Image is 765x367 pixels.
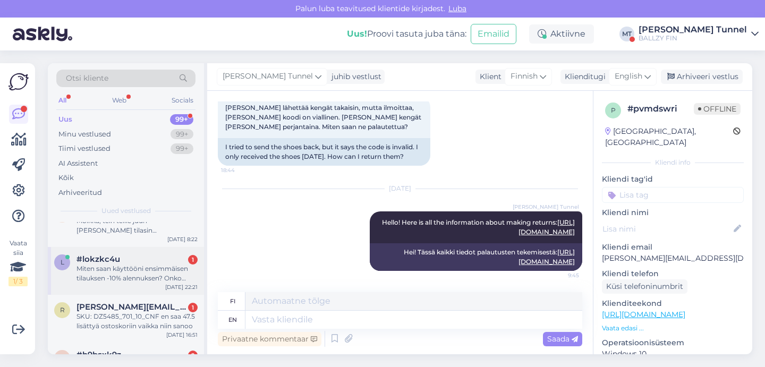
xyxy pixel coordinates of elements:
div: Minu vestlused [58,129,111,140]
span: Luba [445,4,470,13]
div: AI Assistent [58,158,98,169]
div: [DATE] 16:51 [166,331,198,339]
div: Uus [58,114,72,125]
div: Klienditugi [560,71,606,82]
input: Lisa nimi [602,223,732,235]
div: Aktiivne [529,24,594,44]
div: MT [619,27,634,41]
div: 1 [188,303,198,312]
div: [GEOGRAPHIC_DATA], [GEOGRAPHIC_DATA] [605,126,733,148]
div: Küsi telefoninumbrit [602,279,687,294]
p: Kliendi nimi [602,207,744,218]
div: I tried to send the shoes back, but it says the code is invalid. I only received the shoes [DATE]... [218,138,430,166]
span: Finnish [511,71,538,82]
p: Operatsioonisüsteem [602,337,744,348]
div: 1 [188,255,198,264]
img: Askly Logo [8,72,29,92]
span: p [611,106,616,114]
div: # pvmdswri [627,103,694,115]
a: [URL][DOMAIN_NAME] [602,310,685,319]
div: Klient [475,71,501,82]
div: [DATE] 8:22 [167,235,198,243]
div: 99+ [170,114,193,125]
span: h [59,354,65,362]
div: Arhiveeri vestlus [661,70,743,84]
span: Offline [694,103,741,115]
span: Uued vestlused [101,206,151,216]
p: Kliendi tag'id [602,174,744,185]
button: Emailid [471,24,516,44]
div: Web [110,93,129,107]
p: [PERSON_NAME][EMAIL_ADDRESS][DOMAIN_NAME] [602,253,744,264]
div: [PERSON_NAME] Tunnel [639,25,747,34]
span: 18:44 [221,166,261,174]
div: fi [230,292,235,310]
span: Hello! Here is all the information about making returns: [382,218,575,236]
div: en [228,311,237,329]
div: juhib vestlust [327,71,381,82]
span: English [615,71,642,82]
p: Windows 10 [602,348,744,360]
span: [PERSON_NAME] Tunnel [513,203,579,211]
div: SKU: DZ5485_701_10_CNF en saa 47.5 lisättyä ostoskoriin vaikka niin sanoo [76,312,198,331]
a: [PERSON_NAME] TunnelBALLZY FIN [639,25,759,42]
span: #h9bsxk9z [76,350,121,360]
span: #lokzkc4u [76,254,120,264]
div: 99+ [171,143,193,154]
div: Kõik [58,173,74,183]
div: Miten saan käyttööni ensimmäisen tilauksen -10% alennuksen? Onko siihen jotain ehtoja [76,264,198,283]
span: Saada [547,334,578,344]
div: [DATE] 22:21 [165,283,198,291]
b: Uus! [347,29,367,39]
span: Otsi kliente [66,73,108,84]
div: All [56,93,69,107]
p: Klienditeekond [602,298,744,309]
div: Privaatne kommentaar [218,332,321,346]
div: Vaata siia [8,238,28,286]
div: Moikka, tein teille juuri [PERSON_NAME] tilasin uutiskirjeenkin. Mietin mitä kautta pitäisi tulla... [76,216,198,235]
div: 1 / 3 [8,277,28,286]
div: Socials [169,93,195,107]
div: BALLZY FIN [639,34,747,42]
div: 2 [188,351,198,360]
span: rantanen.jarkko@gmail.com [76,302,187,312]
div: 99+ [171,129,193,140]
span: [PERSON_NAME] lähettää kengät takaisin, mutta ilmoittaa, [PERSON_NAME] koodi on viallinen. [PERSO... [225,104,423,131]
div: Proovi tasuta juba täna: [347,28,466,40]
span: r [60,306,65,314]
div: Hei! Tässä kaikki tiedot palautusten tekemisestä: [370,243,582,271]
div: Kliendi info [602,158,744,167]
input: Lisa tag [602,187,744,203]
div: [DATE] [218,184,582,193]
p: Kliendi telefon [602,268,744,279]
span: [PERSON_NAME] Tunnel [223,71,313,82]
span: l [61,258,64,266]
div: Arhiveeritud [58,187,102,198]
p: Kliendi email [602,242,744,253]
p: Vaata edasi ... [602,323,744,333]
div: Tiimi vestlused [58,143,110,154]
span: 9:45 [539,271,579,279]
